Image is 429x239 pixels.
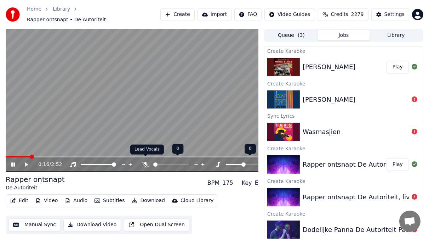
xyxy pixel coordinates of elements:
[172,144,183,154] div: 0
[264,177,423,185] div: Create Karaoke
[265,30,318,40] button: Queue
[62,196,90,206] button: Audio
[303,225,429,235] div: Dodelijke Panna De Autoriteit Patronaat
[33,196,61,206] button: Video
[264,144,423,152] div: Create Karaoke
[264,111,423,120] div: Sync Lyrics
[38,161,49,168] span: 0:16
[234,8,262,21] button: FAQ
[27,16,106,23] span: Rapper ontsnapt • De Autoriteit
[124,218,189,231] button: Open Dual Screen
[264,209,423,218] div: Create Karaoke
[160,8,195,21] button: Create
[130,145,164,155] div: Lead Vocals
[92,196,127,206] button: Subtitles
[264,8,315,21] button: Video Guides
[6,7,20,22] img: youka
[51,161,62,168] span: 2:52
[303,62,356,72] div: [PERSON_NAME]
[384,11,405,18] div: Settings
[6,174,65,184] div: Rapper ontsnapt
[8,218,61,231] button: Manual Sync
[7,196,31,206] button: Edit
[387,158,409,171] button: Play
[264,46,423,55] div: Create Karaoke
[370,30,422,40] button: Library
[399,211,421,232] a: Open de chat
[371,8,409,21] button: Settings
[387,61,409,73] button: Play
[245,144,256,154] div: 0
[264,79,423,88] div: Create Karaoke
[318,30,370,40] button: Jobs
[303,192,414,202] div: Rapper ontsnapt De Autoriteit, live
[38,161,55,168] div: /
[255,179,258,187] div: E
[63,218,121,231] button: Download Video
[331,11,348,18] span: Credits
[303,95,356,105] div: [PERSON_NAME]
[242,179,252,187] div: Key
[27,6,41,13] a: Home
[222,179,233,187] div: 175
[27,6,160,23] nav: breadcrumb
[298,32,305,39] span: ( 3 )
[198,8,231,21] button: Import
[181,197,213,204] div: Cloud Library
[303,127,341,137] div: Wasmasjien
[207,179,219,187] div: BPM
[351,11,364,18] span: 2279
[318,8,368,21] button: Credits2279
[6,184,65,191] div: De Autoriteit
[53,6,70,13] a: Library
[303,160,414,169] div: Rapper ontsnapt De Autoriteit, live
[129,196,168,206] button: Download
